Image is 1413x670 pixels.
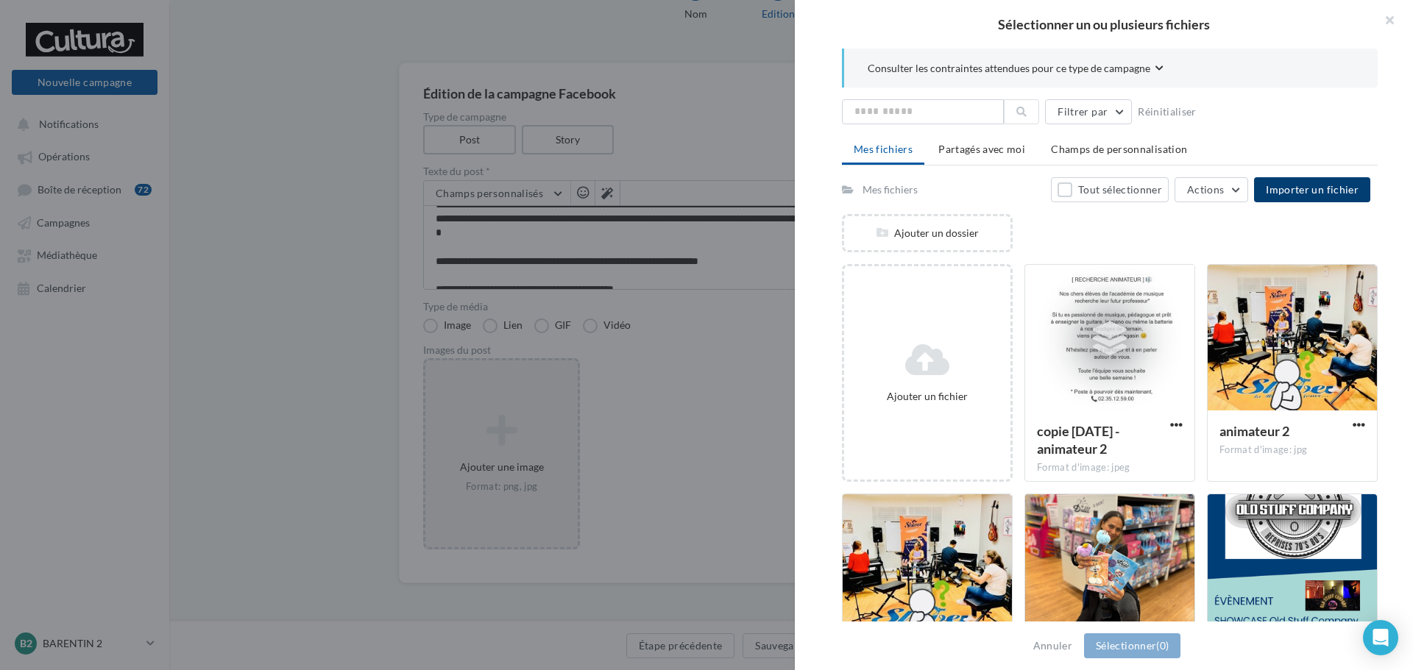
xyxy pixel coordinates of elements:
button: Filtrer par [1045,99,1132,124]
button: Réinitialiser [1132,103,1203,121]
span: animateur 2 [1219,423,1289,439]
div: Format d'image: jpeg [1037,461,1183,474]
button: Sélectionner(0) [1084,633,1180,658]
button: Tout sélectionner [1051,177,1169,202]
h2: Sélectionner un ou plusieurs fichiers [818,18,1389,31]
span: Importer un fichier [1266,183,1359,196]
div: Format d'image: jpg [1219,443,1365,457]
button: Actions [1175,177,1248,202]
span: (0) [1156,639,1169,652]
span: Actions [1187,183,1224,196]
button: Importer un fichier [1254,177,1370,202]
div: Ajouter un dossier [844,226,1010,240]
span: Partagés avec moi [938,143,1025,155]
span: Mes fichiers [854,143,913,155]
div: Mes fichiers [863,182,918,197]
div: Open Intercom Messenger [1363,620,1398,655]
button: Annuler [1027,637,1078,655]
span: copie 07-10-2025 - animateur 2 [1037,423,1119,457]
span: Consulter les contraintes attendues pour ce type de campagne [868,61,1150,76]
span: Champs de personnalisation [1051,143,1187,155]
div: Ajouter un fichier [850,389,1005,404]
button: Consulter les contraintes attendues pour ce type de campagne [868,60,1164,79]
